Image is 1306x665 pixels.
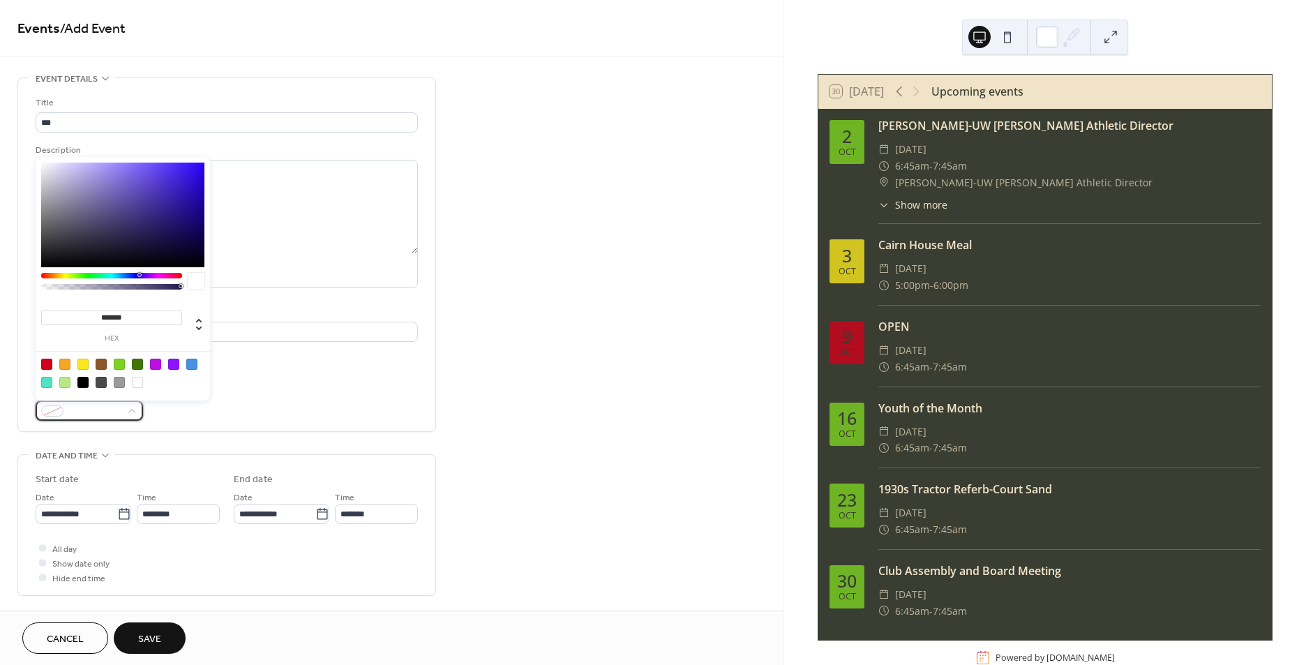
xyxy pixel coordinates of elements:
[839,592,856,602] div: Oct
[839,430,856,439] div: Oct
[96,377,107,388] div: #4A4A4A
[895,342,926,359] span: [DATE]
[878,158,890,174] div: ​
[929,359,933,375] span: -
[878,562,1261,579] div: Club Assembly and Board Meeting
[895,521,929,538] span: 6:45am
[41,335,182,343] label: hex
[132,377,143,388] div: #FFFFFF
[36,72,98,87] span: Event details
[878,424,890,440] div: ​
[878,260,890,277] div: ​
[839,348,856,357] div: Oct
[234,472,273,487] div: End date
[933,359,967,375] span: 7:45am
[895,359,929,375] span: 6:45am
[878,440,890,456] div: ​
[837,410,857,427] div: 16
[878,174,890,191] div: ​
[839,267,856,276] div: Oct
[839,511,856,521] div: Oct
[878,505,890,521] div: ​
[895,197,947,212] span: Show more
[114,359,125,370] div: #7ED321
[878,277,890,294] div: ​
[895,603,929,620] span: 6:45am
[36,472,79,487] div: Start date
[842,247,852,264] div: 3
[933,158,967,174] span: 7:45am
[52,557,110,571] span: Show date only
[138,632,161,647] span: Save
[878,603,890,620] div: ​
[895,586,926,603] span: [DATE]
[878,318,1261,335] div: OPEN
[895,260,926,277] span: [DATE]
[878,197,947,212] button: ​Show more
[837,572,857,590] div: 30
[59,377,70,388] div: #B8E986
[77,377,89,388] div: #000000
[36,491,54,505] span: Date
[933,521,967,538] span: 7:45am
[36,305,415,320] div: Location
[933,440,967,456] span: 7:45am
[52,571,105,586] span: Hide end time
[878,521,890,538] div: ​
[137,491,156,505] span: Time
[335,491,354,505] span: Time
[878,359,890,375] div: ​
[878,237,1261,253] div: Cairn House Meal
[17,15,60,43] a: Events
[59,359,70,370] div: #F5A623
[996,652,1115,664] div: Powered by
[895,158,929,174] span: 6:45am
[36,96,415,110] div: Title
[930,277,933,294] span: -
[878,586,890,603] div: ​
[77,359,89,370] div: #F8E71C
[839,148,856,157] div: Oct
[22,622,108,654] button: Cancel
[895,174,1153,191] span: [PERSON_NAME]-UW [PERSON_NAME] Athletic Director
[41,359,52,370] div: #D0021B
[1046,652,1115,664] a: [DOMAIN_NAME]
[234,491,253,505] span: Date
[929,521,933,538] span: -
[895,277,930,294] span: 5:00pm
[36,449,98,463] span: Date and time
[36,143,415,158] div: Description
[150,359,161,370] div: #BD10E0
[929,158,933,174] span: -
[929,603,933,620] span: -
[878,141,890,158] div: ​
[41,377,52,388] div: #50E3C2
[878,117,1261,134] div: [PERSON_NAME]-UW [PERSON_NAME] Athletic Director
[895,440,929,456] span: 6:45am
[837,491,857,509] div: 23
[931,83,1023,100] div: Upcoming events
[878,197,890,212] div: ​
[878,342,890,359] div: ​
[96,359,107,370] div: #8B572A
[895,505,926,521] span: [DATE]
[60,15,126,43] span: / Add Event
[132,359,143,370] div: #417505
[168,359,179,370] div: #9013FE
[52,542,77,557] span: All day
[929,440,933,456] span: -
[878,400,1261,417] div: Youth of the Month
[114,377,125,388] div: #9B9B9B
[933,277,968,294] span: 6:00pm
[933,603,967,620] span: 7:45am
[47,632,84,647] span: Cancel
[895,424,926,440] span: [DATE]
[842,328,852,345] div: 9
[114,622,186,654] button: Save
[186,359,197,370] div: #4A90E2
[842,128,852,145] div: 2
[878,481,1261,498] div: 1930s Tractor Referb-Court Sand
[895,141,926,158] span: [DATE]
